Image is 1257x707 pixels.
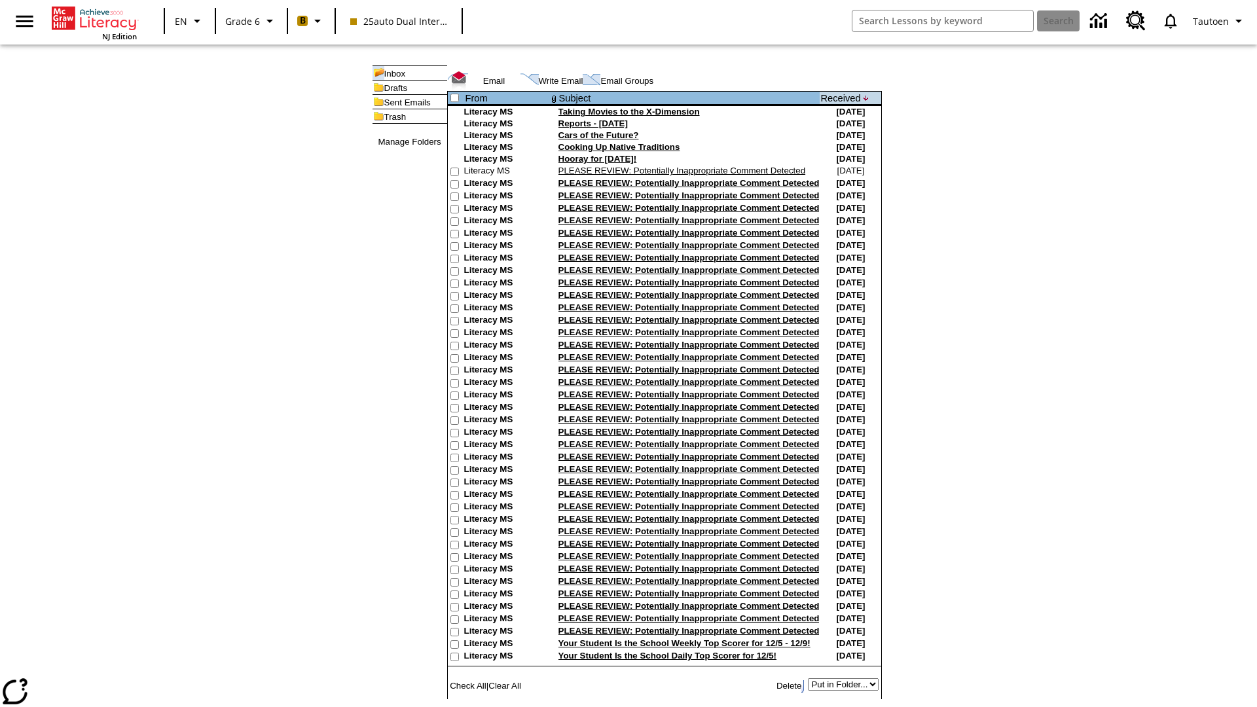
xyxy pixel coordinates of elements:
nobr: [DATE] [837,166,864,175]
nobr: [DATE] [836,265,865,275]
td: Literacy MS [464,539,549,551]
nobr: [DATE] [836,427,865,437]
td: Literacy MS [464,365,549,377]
td: Literacy MS [464,601,549,613]
nobr: [DATE] [836,638,865,648]
td: Literacy MS [464,240,549,253]
td: Literacy MS [464,390,549,402]
a: Clear All [488,681,521,691]
a: PLEASE REVIEW: Potentially Inappropriate Comment Detected [558,278,820,287]
a: Subject [559,93,591,103]
nobr: [DATE] [836,439,865,449]
a: Notifications [1154,4,1188,38]
td: Literacy MS [464,228,549,240]
td: Literacy MS [464,626,549,638]
nobr: [DATE] [836,377,865,387]
nobr: [DATE] [836,576,865,586]
td: Literacy MS [464,190,549,203]
a: PLEASE REVIEW: Potentially Inappropriate Comment Detected [558,477,820,486]
td: Literacy MS [464,613,549,626]
a: PLEASE REVIEW: Potentially Inappropriate Comment Detected [558,576,820,586]
a: PLEASE REVIEW: Potentially Inappropriate Comment Detected [558,501,820,511]
img: folder_icon_pick.gif [373,66,384,80]
nobr: [DATE] [836,178,865,188]
nobr: [DATE] [836,253,865,263]
a: Your Student Is the School Weekly Top Scorer for 12/5 - 12/9! [558,638,811,648]
a: PLEASE REVIEW: Potentially Inappropriate Comment Detected [558,340,820,350]
nobr: [DATE] [836,539,865,549]
a: PLEASE REVIEW: Potentially Inappropriate Comment Detected [558,564,820,573]
nobr: [DATE] [836,203,865,213]
a: PLEASE REVIEW: Potentially Inappropriate Comment Detected [558,439,820,449]
a: PLEASE REVIEW: Potentially Inappropriate Comment Detected [558,327,820,337]
nobr: [DATE] [836,514,865,524]
a: Check All [450,681,486,691]
td: Literacy MS [464,414,549,427]
td: Literacy MS [464,427,549,439]
td: Literacy MS [464,576,549,589]
td: Literacy MS [464,130,549,142]
nobr: [DATE] [836,278,865,287]
input: search field [852,10,1033,31]
a: PLEASE REVIEW: Potentially Inappropriate Comment Detected [558,601,820,611]
td: Literacy MS [464,315,549,327]
a: PLEASE REVIEW: Potentially Inappropriate Comment Detected [558,377,820,387]
nobr: [DATE] [836,402,865,412]
a: Sent Emails [384,98,431,107]
a: PLEASE REVIEW: Potentially Inappropriate Comment Detected [558,551,820,561]
nobr: [DATE] [836,107,865,117]
nobr: [DATE] [836,564,865,573]
a: PLEASE REVIEW: Potentially Inappropriate Comment Detected [558,228,820,238]
td: Literacy MS [464,107,549,118]
a: PLEASE REVIEW: Potentially Inappropriate Comment Detected [558,402,820,412]
nobr: [DATE] [836,302,865,312]
img: folder_icon.gif [373,109,384,123]
a: PLEASE REVIEW: Potentially Inappropriate Comment Detected [558,589,820,598]
td: Literacy MS [464,352,549,365]
button: Profile/Settings [1188,9,1252,33]
nobr: [DATE] [836,501,865,511]
a: PLEASE REVIEW: Potentially Inappropriate Comment Detected [558,190,820,200]
td: Literacy MS [464,651,549,663]
a: Inbox [384,69,406,79]
a: Trash [384,112,407,122]
td: Literacy MS [464,452,549,464]
span: Grade 6 [225,14,260,28]
nobr: [DATE] [836,651,865,661]
a: PLEASE REVIEW: Potentially Inappropriate Comment Detected [558,302,820,312]
td: Literacy MS [464,551,549,564]
a: PLEASE REVIEW: Potentially Inappropriate Comment Detected [558,178,820,188]
td: Literacy MS [464,215,549,228]
td: Literacy MS [464,489,549,501]
td: | [448,678,572,693]
span: 25auto Dual International [350,14,447,28]
td: Literacy MS [464,253,549,265]
nobr: [DATE] [836,613,865,623]
a: From [465,93,488,103]
a: Email Groups [600,76,653,86]
a: PLEASE REVIEW: Potentially Inappropriate Comment Detected [558,253,820,263]
nobr: [DATE] [836,118,865,128]
td: Literacy MS [464,526,549,539]
a: PLEASE REVIEW: Potentially Inappropriate Comment Detected [558,265,820,275]
td: Literacy MS [464,278,549,290]
nobr: [DATE] [836,365,865,374]
nobr: [DATE] [836,489,865,499]
a: Hooray for [DATE]! [558,154,637,164]
td: Literacy MS [464,564,549,576]
a: PLEASE REVIEW: Potentially Inappropriate Comment Detected [558,365,820,374]
nobr: [DATE] [836,414,865,424]
a: Cars of the Future? [558,130,639,140]
span: B [300,12,306,29]
nobr: [DATE] [836,601,865,611]
a: PLEASE REVIEW: Potentially Inappropriate Comment Detected [558,414,820,424]
a: PLEASE REVIEW: Potentially Inappropriate Comment Detected [558,166,806,175]
nobr: [DATE] [836,452,865,462]
nobr: [DATE] [836,477,865,486]
nobr: [DATE] [836,154,865,164]
nobr: [DATE] [836,551,865,561]
div: Home [52,4,137,41]
a: Your Student Is the School Daily Top Scorer for 12/5! [558,651,777,661]
td: Literacy MS [464,178,549,190]
a: PLEASE REVIEW: Potentially Inappropriate Comment Detected [558,464,820,474]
